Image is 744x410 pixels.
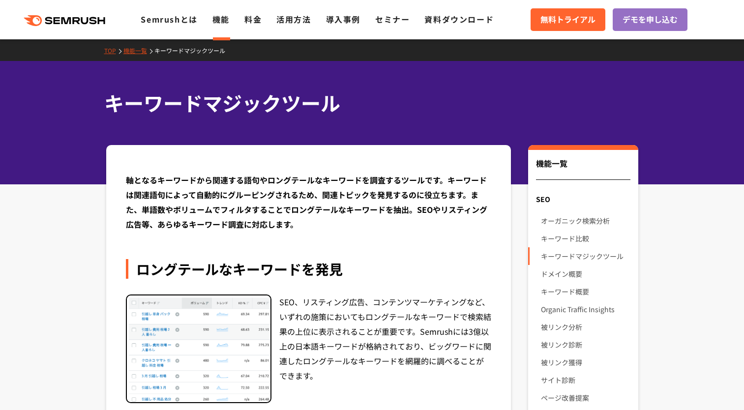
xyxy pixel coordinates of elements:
[541,247,630,265] a: キーワードマジックツール
[531,8,605,31] a: 無料トライアル
[541,265,630,283] a: ドメイン概要
[104,88,630,117] h1: キーワードマジックツール
[540,13,595,26] span: 無料トライアル
[536,157,630,180] div: 機能一覧
[528,190,638,208] div: SEO
[541,212,630,230] a: オーガニック検索分析
[126,259,492,279] div: ロングテールなキーワードを発見
[212,13,230,25] a: 機能
[541,336,630,353] a: 被リンク診断
[123,46,154,55] a: 機能一覧
[613,8,687,31] a: デモを申し込む
[541,389,630,407] a: ページ改善提案
[279,294,492,404] div: SEO、リスティング広告、コンテンツマーケティングなど、いずれの施策においてもロングテールなキーワードで検索結果の上位に表示されることが重要です。Semrushには3億以上の日本語キーワードが格...
[126,173,492,232] div: 軸となるキーワードから関連する語句やロングテールなキーワードを調査するツールです。キーワードは関連語句によって自動的にグルーピングされるため、関連トピックを発見するのに役立ちます。また、単語数や...
[326,13,360,25] a: 導入事例
[154,46,233,55] a: キーワードマジックツール
[276,13,311,25] a: 活用方法
[541,283,630,300] a: キーワード概要
[244,13,262,25] a: 料金
[623,13,678,26] span: デモを申し込む
[541,300,630,318] a: Organic Traffic Insights
[375,13,410,25] a: セミナー
[424,13,494,25] a: 資料ダウンロード
[127,295,270,403] img: キーワードマジックツール ロングテールキーワード
[104,46,123,55] a: TOP
[541,353,630,371] a: 被リンク獲得
[541,230,630,247] a: キーワード比較
[141,13,197,25] a: Semrushとは
[541,318,630,336] a: 被リンク分析
[541,371,630,389] a: サイト診断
